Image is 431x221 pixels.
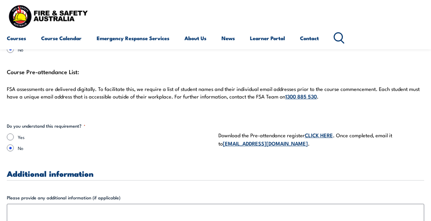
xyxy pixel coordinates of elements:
[223,139,308,147] a: [EMAIL_ADDRESS][DOMAIN_NAME]
[41,30,82,46] a: Course Calendar
[250,30,285,46] a: Learner Portal
[218,131,424,147] p: Download the Pre-attendance register . Once completed, email it to .
[7,85,424,100] p: FSA assessments are delivered digitally. To facilitate this, we require a list of student names a...
[222,30,235,46] a: News
[97,30,169,46] a: Emergency Response Services
[184,30,206,46] a: About Us
[285,92,317,100] a: 1300 885 530
[7,123,85,129] legend: Do you understand this requirement?
[7,67,424,109] div: Course Pre-attendance List:
[300,30,319,46] a: Contact
[18,133,213,140] label: Yes
[7,30,26,46] a: Courses
[305,131,333,139] a: CLICK HERE
[7,170,424,177] h3: Additional information
[18,144,213,151] label: No
[7,194,424,201] label: Please provide any additional information (if applicable)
